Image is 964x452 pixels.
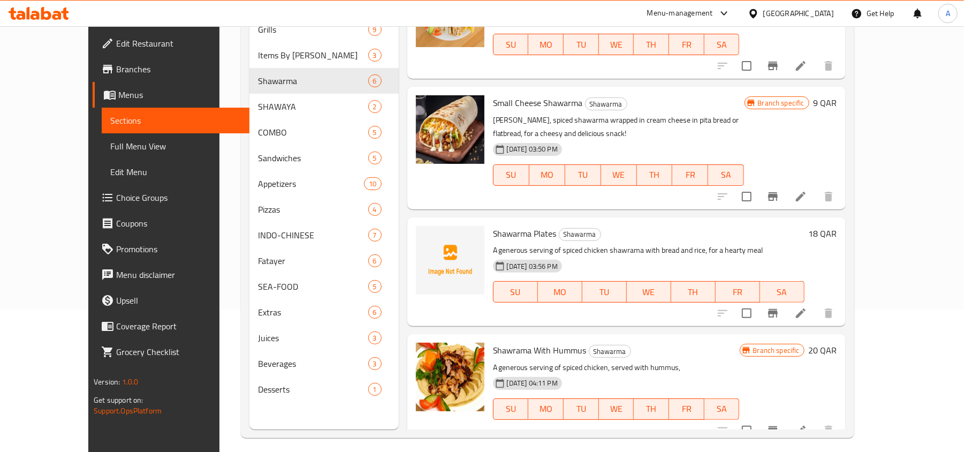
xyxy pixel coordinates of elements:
[93,339,249,365] a: Grocery Checklist
[735,419,758,442] span: Select to update
[368,203,382,216] div: items
[249,197,398,222] div: Pizzas4
[735,302,758,325] span: Select to update
[568,401,595,417] span: TU
[570,167,597,183] span: TU
[368,229,382,242] div: items
[794,307,807,320] a: Edit menu item
[493,342,587,358] span: Shawrama With Hummus
[249,17,398,42] div: Grills9
[369,205,381,215] span: 4
[709,37,735,52] span: SA
[816,184,841,209] button: delete
[258,229,368,242] span: INDO-CHINESE
[582,281,627,303] button: TU
[704,34,740,55] button: SA
[368,357,382,370] div: items
[249,299,398,325] div: Extras6
[498,284,534,300] span: SU
[493,114,745,140] p: [PERSON_NAME], spiced shawarma wrapped in cream cheese in pita bread or flatbread, for a cheesy a...
[110,140,241,153] span: Full Menu View
[564,34,599,55] button: TU
[258,152,368,164] div: Sandwiches
[258,383,368,396] div: Desserts
[712,167,740,183] span: SA
[93,313,249,339] a: Coverage Report
[585,97,627,110] div: Shawarma
[735,55,758,77] span: Select to update
[533,37,559,52] span: MO
[116,217,241,230] span: Coupons
[764,284,800,300] span: SA
[559,228,601,241] div: Shawarma
[503,378,562,388] span: [DATE] 04:11 PM
[528,34,564,55] button: MO
[814,95,837,110] h6: 9 QAR
[249,42,398,68] div: Items By [PERSON_NAME]3
[258,203,368,216] span: Pizzas
[258,49,368,62] div: Items By Kilo
[559,228,601,240] span: Shawarma
[720,284,756,300] span: FR
[794,190,807,203] a: Edit menu item
[110,165,241,178] span: Edit Menu
[93,185,249,210] a: Choice Groups
[589,345,631,358] div: Shawarma
[498,167,525,183] span: SU
[493,281,538,303] button: SU
[258,100,368,113] span: SHAWAYA
[122,375,139,389] span: 1.0.0
[601,164,637,186] button: WE
[102,133,249,159] a: Full Menu View
[369,282,381,292] span: 5
[368,306,382,319] div: items
[258,177,364,190] span: Appetizers
[116,320,241,333] span: Coverage Report
[542,284,578,300] span: MO
[637,164,673,186] button: TH
[534,167,561,183] span: MO
[369,50,381,61] span: 3
[605,167,633,183] span: WE
[369,153,381,163] span: 5
[369,76,381,86] span: 6
[94,393,143,407] span: Get support on:
[716,281,760,303] button: FR
[493,361,740,374] p: A generous serving of spiced chicken, served with hummus,
[258,280,368,293] div: SEA-FOOD
[760,281,804,303] button: SA
[116,268,241,281] span: Menu disclaimer
[116,243,241,255] span: Promotions
[368,126,382,139] div: items
[369,359,381,369] span: 3
[529,164,565,186] button: MO
[258,332,368,344] div: Juices
[258,254,368,267] span: Fatayer
[673,37,700,52] span: FR
[369,385,381,395] span: 1
[369,307,381,318] span: 6
[809,226,837,241] h6: 18 QAR
[498,401,525,417] span: SU
[93,210,249,236] a: Coupons
[116,63,241,76] span: Branches
[249,274,398,299] div: SEA-FOOD5
[258,306,368,319] div: Extras
[116,37,241,50] span: Edit Restaurant
[364,177,381,190] div: items
[794,59,807,72] a: Edit menu item
[749,345,804,356] span: Branch specific
[816,418,841,443] button: delete
[533,401,559,417] span: MO
[93,288,249,313] a: Upsell
[641,167,669,183] span: TH
[102,159,249,185] a: Edit Menu
[249,171,398,197] div: Appetizers10
[93,262,249,288] a: Menu disclaimer
[498,37,525,52] span: SU
[638,37,665,52] span: TH
[368,152,382,164] div: items
[760,300,786,326] button: Branch-specific-item
[249,68,398,94] div: Shawarma6
[249,351,398,376] div: Beverages3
